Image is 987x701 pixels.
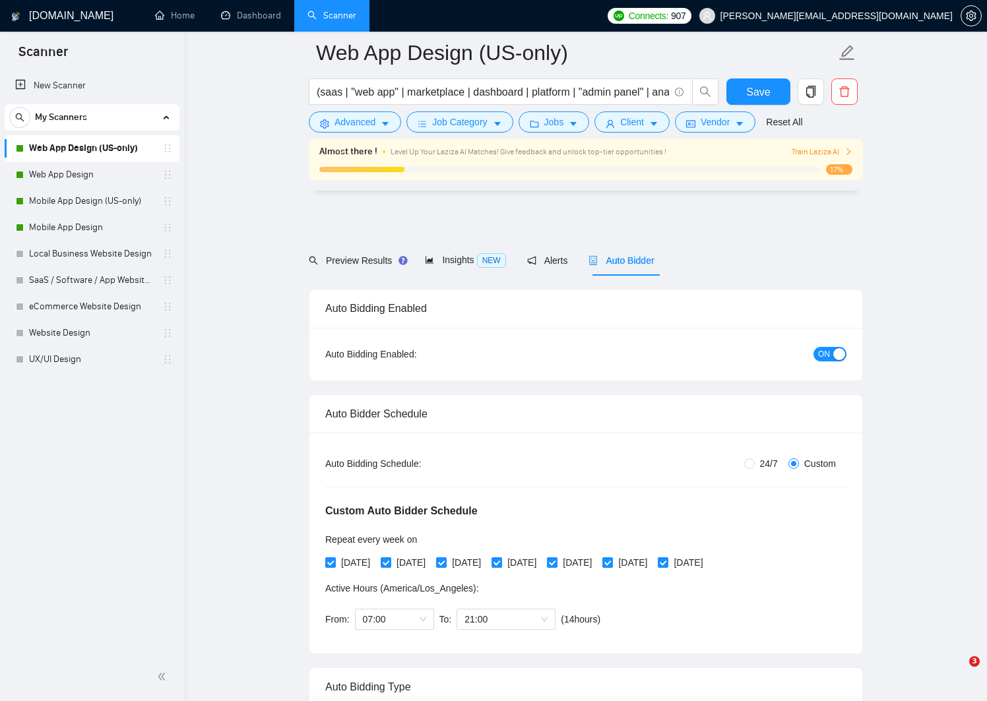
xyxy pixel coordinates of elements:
span: Connects: [629,9,668,23]
span: My Scanners [35,104,87,131]
span: Almost there ! [319,144,377,159]
span: Insights [425,255,505,265]
span: [DATE] [557,555,597,570]
span: 907 [671,9,685,23]
button: settingAdvancedcaret-down [309,111,401,133]
a: searchScanner [307,10,356,21]
a: UX/UI Design [29,346,154,373]
img: logo [11,6,20,27]
span: caret-down [649,119,658,129]
span: setting [961,11,981,21]
span: [DATE] [613,555,653,570]
span: [DATE] [502,555,542,570]
a: Mobile App Design (US-only) [29,188,154,214]
span: To: [439,614,452,625]
span: [DATE] [668,555,708,570]
span: [DATE] [336,555,375,570]
span: right [844,148,852,156]
div: Auto Bidding Schedule: [325,456,499,471]
span: caret-down [569,119,578,129]
span: search [693,86,718,98]
span: double-left [157,670,170,683]
span: 21:00 [464,609,548,629]
span: Job Category [432,115,487,129]
span: search [10,113,30,122]
span: bars [418,119,427,129]
a: homeHome [155,10,195,21]
a: SaaS / Software / App Website Design [29,267,154,293]
li: New Scanner [5,73,179,99]
span: caret-down [493,119,502,129]
span: area-chart [425,255,434,264]
img: upwork-logo.png [614,11,624,21]
span: caret-down [735,119,744,129]
span: holder [162,143,173,154]
button: search [9,107,30,128]
span: holder [162,301,173,312]
span: 24/7 [755,456,783,471]
span: ( 14 hours) [561,614,600,625]
div: Tooltip anchor [397,255,409,266]
a: Website Design [29,320,154,346]
span: 3 [969,656,980,667]
li: My Scanners [5,104,179,373]
span: [DATE] [447,555,486,570]
button: barsJob Categorycaret-down [406,111,513,133]
input: Search Freelance Jobs... [317,84,669,100]
a: Web App Design [29,162,154,188]
span: NEW [477,253,506,268]
span: Vendor [701,115,730,129]
span: 17% [826,164,852,175]
span: idcard [686,119,695,129]
span: Active Hours ( America/Los_Angeles ): [325,583,479,594]
a: Mobile App Design [29,214,154,241]
a: dashboardDashboard [221,10,281,21]
div: Auto Bidder Schedule [325,395,846,433]
a: eCommerce Website Design [29,293,154,320]
button: Train Laziza AI [792,146,852,158]
span: robot [589,256,598,265]
span: holder [162,354,173,365]
span: Client [620,115,644,129]
span: Advanced [334,115,375,129]
button: userClientcaret-down [594,111,670,133]
span: edit [839,44,856,61]
button: Save [726,78,790,105]
span: holder [162,328,173,338]
button: delete [831,78,858,105]
span: holder [162,275,173,286]
a: setting [961,11,982,21]
span: [DATE] [391,555,431,570]
span: 07:00 [363,609,426,629]
span: Auto Bidder [589,255,654,266]
span: ON [818,347,830,361]
button: folderJobscaret-down [519,111,590,133]
span: copy [798,86,823,98]
span: notification [527,256,536,265]
span: holder [162,196,173,206]
button: setting [961,5,982,26]
div: Auto Bidding Enabled: [325,347,499,361]
h5: Custom Auto Bidder Schedule [325,503,478,519]
span: Alerts [527,255,568,266]
span: delete [832,86,857,98]
a: Local Business Website Design [29,241,154,267]
span: holder [162,222,173,233]
span: holder [162,249,173,259]
span: folder [530,119,539,129]
a: New Scanner [15,73,169,99]
div: Auto Bidding Enabled [325,290,846,327]
a: Web App Design (US-only) [29,135,154,162]
span: Save [746,84,770,100]
span: Scanner [8,42,79,70]
span: Jobs [544,115,564,129]
iframe: Intercom live chat [942,656,974,688]
span: Preview Results [309,255,404,266]
span: Level Up Your Laziza AI Matches! Give feedback and unlock top-tier opportunities ! [391,147,666,156]
button: copy [798,78,824,105]
span: Custom [799,456,841,471]
span: caret-down [381,119,390,129]
a: Reset All [766,115,802,129]
span: Repeat every week on [325,534,417,545]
